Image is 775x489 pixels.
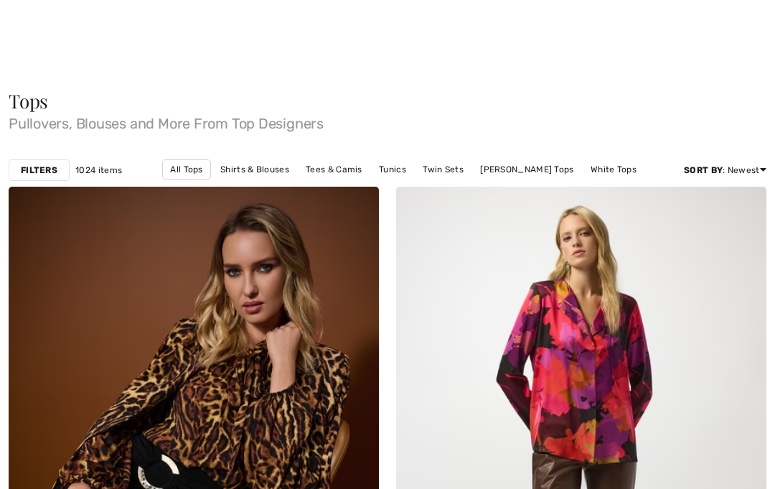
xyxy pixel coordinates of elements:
a: Twin Sets [415,160,471,179]
a: [PERSON_NAME] Tops [473,160,581,179]
span: Pullovers, Blouses and More From Top Designers [9,111,766,131]
a: [PERSON_NAME] Tops [380,180,488,198]
div: : Newest [684,164,766,177]
a: Tunics [372,160,413,179]
a: Black Tops [318,180,377,198]
span: 1024 items [75,164,122,177]
strong: Filters [21,164,57,177]
a: All Tops [162,159,210,180]
a: White Tops [583,160,644,179]
a: Shirts & Blouses [213,160,296,179]
span: Tops [9,88,48,113]
a: Tees & Camis [299,160,370,179]
strong: Sort By [684,165,723,175]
